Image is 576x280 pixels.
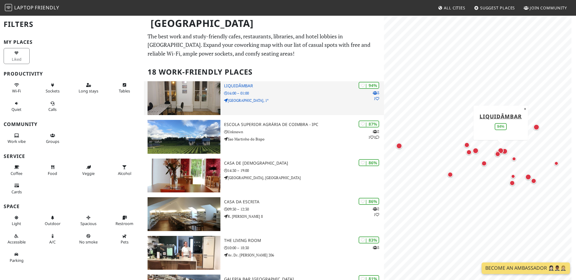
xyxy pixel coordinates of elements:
span: Credit cards [11,189,22,195]
button: Groups [40,130,66,146]
button: A/C [40,231,66,247]
h2: 18 Work-Friendly Places [148,63,380,81]
p: Sao Martinho do Bispo [224,136,384,142]
h3: Casa de [DEMOGRAPHIC_DATA] [224,161,384,166]
span: Video/audio calls [48,107,57,112]
button: Veggie [76,162,102,178]
a: All Cities [435,2,468,13]
h3: Casa da Escrita [224,199,384,204]
a: Suggest Places [472,2,518,13]
p: R. [PERSON_NAME] 8 [224,214,384,219]
a: The Living Room | 83% 3 The Living Room 10:00 – 18:30 Av. Dr. [PERSON_NAME] 206 [144,236,384,270]
img: Escola Superior Agrária de Coimbra - IPC [148,120,220,154]
div: Map marker [446,171,454,179]
a: Liquidâmbar | 94% 31 Liquidâmbar 16:00 – 01:00 [GEOGRAPHIC_DATA], 1° [144,81,384,115]
span: Join Community [530,5,567,11]
button: Sockets [40,80,66,96]
span: Stable Wi-Fi [12,88,21,94]
span: Accessible [8,239,26,245]
h1: [GEOGRAPHIC_DATA] [146,15,383,32]
span: Alcohol [118,171,131,176]
div: 94% [495,123,507,130]
span: Natural light [12,221,21,226]
button: Calls [40,98,66,114]
div: Map marker [494,150,502,158]
div: Map marker [508,179,516,187]
button: Outdoor [40,213,66,229]
button: Work vibe [4,130,30,146]
div: Map marker [532,123,541,131]
div: | 87% [359,121,379,127]
div: Map marker [480,159,488,167]
span: Power sockets [46,88,60,94]
span: Spacious [80,221,96,226]
span: People working [8,139,26,144]
p: [GEOGRAPHIC_DATA], 1° [224,98,384,103]
span: Work-friendly tables [119,88,130,94]
span: Long stays [79,88,98,94]
button: Restroom [112,213,138,229]
a: Join Community [521,2,569,13]
button: Food [40,162,66,178]
h3: Community [4,121,140,127]
div: Map marker [509,173,517,180]
a: Liquidâmbar [480,112,522,120]
p: 10:00 – 18:30 [224,245,384,251]
div: Map marker [496,146,505,155]
button: Quiet [4,98,30,114]
span: Air conditioned [49,239,56,245]
p: Av. Dr. [PERSON_NAME] 206 [224,252,384,258]
p: 14:30 – 19:00 [224,168,384,173]
a: Casa da Escrita | 86% 21 Casa da Escrita 09:30 – 12:30 R. [PERSON_NAME] 8 [144,197,384,231]
p: 3 [373,245,379,250]
div: Map marker [395,142,403,150]
h3: Escola Superior Agrária de Coimbra - IPC [224,122,384,127]
h3: My Places [4,39,140,45]
div: Map marker [510,155,518,163]
div: Map marker [494,149,502,157]
p: 2 1 1 [368,129,379,140]
p: 2 1 [373,206,379,217]
span: Restroom [116,221,133,226]
div: Map marker [530,177,538,185]
button: Wi-Fi [4,80,30,96]
button: No smoke [76,231,102,247]
button: Accessible [4,231,30,247]
button: Coffee [4,162,30,178]
span: Suggest Places [480,5,515,11]
button: Light [4,213,30,229]
div: Map marker [524,173,532,181]
img: The Living Room [148,236,220,270]
span: Smoke free [79,239,98,245]
span: Laptop [14,4,34,11]
div: | 86% [359,159,379,166]
div: Map marker [553,160,560,167]
h3: Productivity [4,71,140,77]
button: Long stays [76,80,102,96]
div: Map marker [500,147,509,156]
div: | 86% [359,198,379,205]
div: Map marker [471,146,480,155]
span: Parking [10,258,24,263]
h3: Service [4,153,140,159]
img: LaptopFriendly [5,4,12,11]
span: Pet friendly [121,239,129,245]
div: Map marker [463,141,471,149]
button: Parking [4,249,30,266]
div: | 94% [359,82,379,89]
img: Casa da Escrita [148,197,220,231]
button: Tables [112,80,138,96]
button: Cards [4,181,30,197]
p: 3 1 [373,90,379,101]
span: Coffee [11,171,22,176]
p: [GEOGRAPHIC_DATA], [GEOGRAPHIC_DATA] [224,175,384,181]
span: Outdoor area [45,221,60,226]
span: Friendly [35,4,59,11]
h3: Liquidâmbar [224,83,384,89]
img: Liquidâmbar [148,81,220,115]
span: Food [48,171,57,176]
span: Veggie [82,171,95,176]
span: Quiet [11,107,21,112]
a: Casa de Chá | 86% Casa de [DEMOGRAPHIC_DATA] 14:30 – 19:00 [GEOGRAPHIC_DATA], [GEOGRAPHIC_DATA] [144,159,384,192]
span: All Cities [444,5,465,11]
